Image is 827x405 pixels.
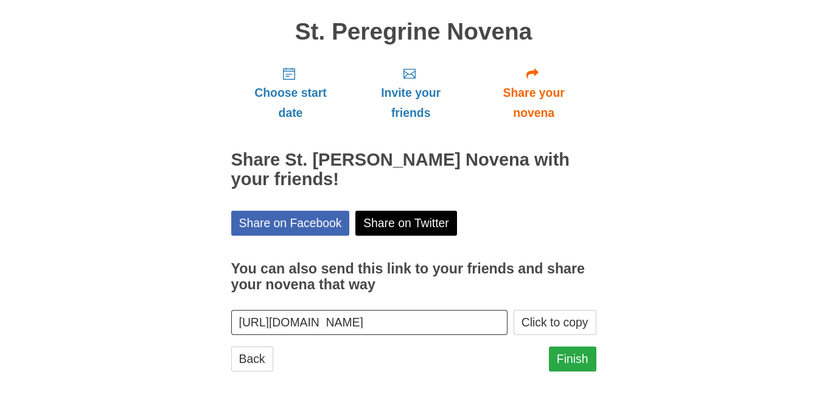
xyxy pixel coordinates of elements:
h3: You can also send this link to your friends and share your novena that way [231,261,596,292]
h1: St. Peregrine Novena [231,19,596,45]
a: Invite your friends [350,57,471,129]
h2: Share St. [PERSON_NAME] Novena with your friends! [231,150,596,189]
span: Invite your friends [362,83,459,123]
a: Back [231,347,273,372]
a: Share your novena [472,57,596,129]
button: Click to copy [514,310,596,335]
a: Choose start date [231,57,351,129]
span: Share your novena [484,83,584,123]
a: Share on Facebook [231,211,350,236]
a: Share on Twitter [355,211,457,236]
a: Finish [549,347,596,372]
span: Choose start date [243,83,338,123]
